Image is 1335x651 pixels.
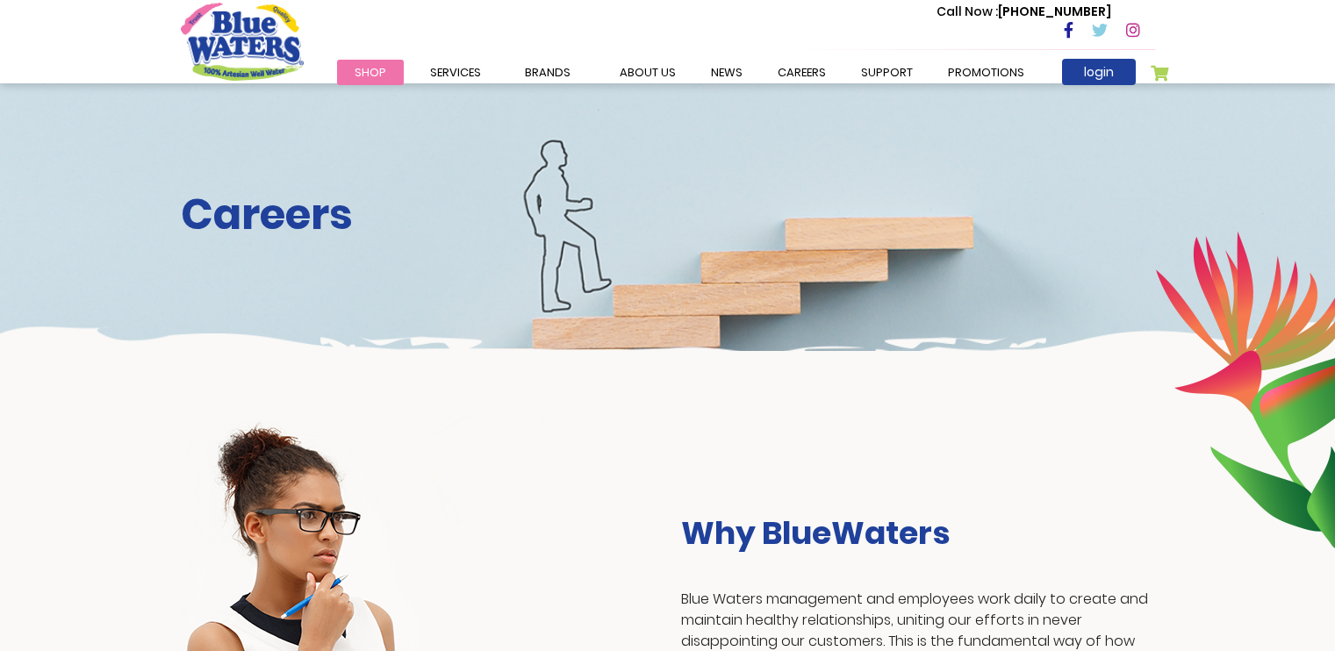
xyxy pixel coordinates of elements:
a: about us [602,60,693,85]
h3: Why BlueWaters [681,514,1155,552]
a: login [1062,59,1136,85]
a: careers [760,60,843,85]
a: Promotions [930,60,1042,85]
span: Services [430,64,481,81]
a: store logo [181,3,304,80]
span: Call Now : [937,3,998,20]
span: Shop [355,64,386,81]
p: [PHONE_NUMBER] [937,3,1111,21]
h2: Careers [181,190,1155,240]
a: News [693,60,760,85]
img: career-intro-leaves.png [1155,231,1335,548]
a: support [843,60,930,85]
span: Brands [525,64,571,81]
